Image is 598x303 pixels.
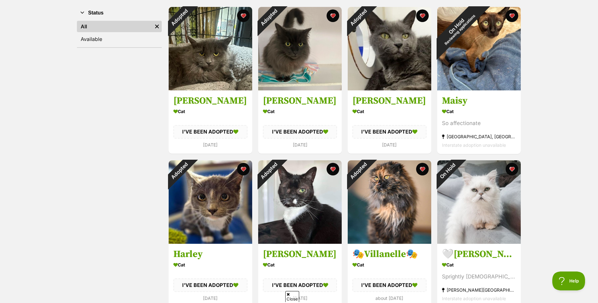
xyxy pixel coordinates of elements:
[327,163,339,175] button: favourite
[506,163,518,175] button: favourite
[442,296,506,301] span: Interstate adoption unavailable
[263,294,337,302] div: [DATE]
[173,260,247,269] div: Cat
[437,90,521,154] a: Maisy Cat So affectionate [GEOGRAPHIC_DATA], [GEOGRAPHIC_DATA] Interstate adoption unavailable fa...
[250,152,287,190] div: Adopted
[77,21,152,32] a: All
[442,119,516,128] div: So affectionate
[442,95,516,107] h3: Maisy
[173,95,247,107] h3: [PERSON_NAME]
[169,239,252,245] a: Adopted
[352,140,427,149] div: [DATE]
[160,152,198,190] div: Adopted
[429,152,466,189] div: On Hold
[348,239,431,245] a: Adopted
[169,7,252,90] img: Sweet Caroline
[352,260,427,269] div: Cat
[169,160,252,244] img: Harley
[169,85,252,92] a: Adopted
[258,239,342,245] a: Adopted
[442,143,506,148] span: Interstate adoption unavailable
[237,9,250,22] button: favourite
[352,278,427,292] div: I'VE BEEN ADOPTED
[442,107,516,116] div: Cat
[77,33,162,45] a: Available
[77,9,162,17] button: Status
[173,278,247,292] div: I'VE BEEN ADOPTED
[352,95,427,107] h3: [PERSON_NAME]
[263,107,337,116] div: Cat
[444,14,476,46] span: Reviewing applications
[152,21,162,32] a: Remove filter
[77,20,162,47] div: Status
[263,248,337,260] h3: [PERSON_NAME]
[352,294,427,302] div: about [DATE]
[348,160,431,244] img: 🎭Villanelle🎭
[173,294,247,302] div: [DATE]
[263,278,337,292] div: I'VE BEEN ADOPTED
[348,90,431,154] a: [PERSON_NAME] Cat I'VE BEEN ADOPTED [DATE] favourite
[173,107,247,116] div: Cat
[263,140,337,149] div: [DATE]
[442,272,516,281] div: Sprightly [DEMOGRAPHIC_DATA]!
[327,9,339,22] button: favourite
[173,140,247,149] div: [DATE]
[258,90,342,154] a: [PERSON_NAME] Cat I'VE BEEN ADOPTED [DATE] favourite
[258,7,342,90] img: Harry
[263,125,337,139] div: I'VE BEEN ADOPTED
[258,160,342,244] img: Alice
[352,125,427,139] div: I'VE BEEN ADOPTED
[258,85,342,92] a: Adopted
[263,260,337,269] div: Cat
[348,7,431,90] img: Marge
[169,90,252,154] a: [PERSON_NAME] Cat I'VE BEEN ADOPTED [DATE] favourite
[416,9,429,22] button: favourite
[352,248,427,260] h3: 🎭Villanelle🎭
[552,272,585,290] iframe: Help Scout Beacon - Open
[442,260,516,269] div: Cat
[339,152,377,190] div: Adopted
[263,95,337,107] h3: [PERSON_NAME]
[348,85,431,92] a: Adopted
[352,107,427,116] div: Cat
[437,85,521,92] a: On HoldReviewing applications
[416,163,429,175] button: favourite
[437,7,521,90] img: Maisy
[285,291,299,302] span: Close
[173,248,247,260] h3: Harley
[442,248,516,260] h3: 🤍[PERSON_NAME]
[437,239,521,245] a: On Hold
[506,9,518,22] button: favourite
[437,160,521,244] img: 🤍Hubert🤍
[442,133,516,141] div: [GEOGRAPHIC_DATA], [GEOGRAPHIC_DATA]
[173,125,247,139] div: I'VE BEEN ADOPTED
[442,286,516,294] div: [PERSON_NAME][GEOGRAPHIC_DATA], [GEOGRAPHIC_DATA]
[237,163,250,175] button: favourite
